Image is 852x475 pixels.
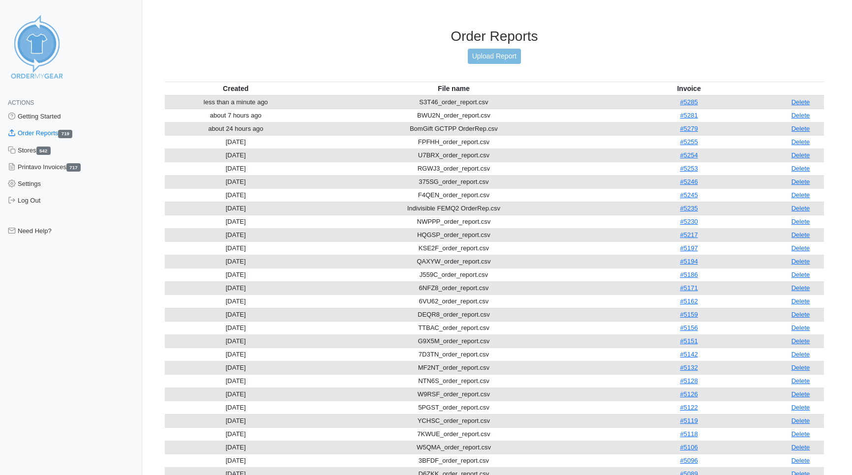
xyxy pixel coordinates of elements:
a: #5122 [680,404,698,411]
a: #5126 [680,390,698,398]
a: Delete [791,191,810,199]
td: 5PGST_order_report.csv [307,401,601,414]
td: J559C_order_report.csv [307,268,601,281]
a: #5255 [680,138,698,146]
td: QAXYW_order_report.csv [307,255,601,268]
td: [DATE] [165,215,307,228]
td: NTN6S_order_report.csv [307,374,601,387]
a: #5128 [680,377,698,385]
a: #5151 [680,337,698,345]
a: Delete [791,311,810,318]
a: #5245 [680,191,698,199]
a: #5106 [680,444,698,451]
span: 717 [66,163,81,172]
td: [DATE] [165,441,307,454]
span: 719 [58,130,72,138]
h3: Order Reports [165,28,824,45]
a: Delete [791,205,810,212]
a: Delete [791,151,810,159]
td: MF2NT_order_report.csv [307,361,601,374]
td: NWPPP_order_report.csv [307,215,601,228]
td: [DATE] [165,308,307,321]
a: Delete [791,390,810,398]
a: Delete [791,364,810,371]
td: [DATE] [165,241,307,255]
td: [DATE] [165,361,307,374]
a: Delete [791,351,810,358]
td: about 7 hours ago [165,109,307,122]
a: Delete [791,218,810,225]
a: Delete [791,98,810,106]
a: #5186 [680,271,698,278]
td: HQGSP_order_report.csv [307,228,601,241]
td: W5QMA_order_report.csv [307,441,601,454]
td: [DATE] [165,188,307,202]
a: #5235 [680,205,698,212]
a: #5118 [680,430,698,438]
a: #5246 [680,178,698,185]
td: S3T46_order_report.csv [307,95,601,109]
a: Delete [791,337,810,345]
td: [DATE] [165,202,307,215]
a: #5142 [680,351,698,358]
td: BWU2N_order_report.csv [307,109,601,122]
a: #5194 [680,258,698,265]
a: Delete [791,271,810,278]
th: Created [165,82,307,95]
th: File name [307,82,601,95]
td: [DATE] [165,281,307,295]
td: [DATE] [165,162,307,175]
a: Delete [791,165,810,172]
td: [DATE] [165,401,307,414]
a: Delete [791,125,810,132]
td: W9RSF_order_report.csv [307,387,601,401]
td: [DATE] [165,414,307,427]
a: Delete [791,404,810,411]
td: F4QEN_order_report.csv [307,188,601,202]
a: Delete [791,417,810,424]
a: Delete [791,430,810,438]
td: [DATE] [165,454,307,467]
a: Delete [791,377,810,385]
td: TTBAC_order_report.csv [307,321,601,334]
a: #5171 [680,284,698,292]
td: [DATE] [165,175,307,188]
a: #5159 [680,311,698,318]
td: 7KWUE_order_report.csv [307,427,601,441]
td: 6VU62_order_report.csv [307,295,601,308]
a: Delete [791,284,810,292]
a: #5096 [680,457,698,464]
td: [DATE] [165,374,307,387]
td: U7BRX_order_report.csv [307,148,601,162]
a: Delete [791,297,810,305]
td: DEQR8_order_report.csv [307,308,601,321]
a: #5119 [680,417,698,424]
a: Delete [791,112,810,119]
a: Delete [791,178,810,185]
td: [DATE] [165,255,307,268]
a: #5253 [680,165,698,172]
a: Upload Report [468,49,521,64]
a: Delete [791,444,810,451]
a: #5162 [680,297,698,305]
a: #5230 [680,218,698,225]
td: about 24 hours ago [165,122,307,135]
td: [DATE] [165,348,307,361]
td: [DATE] [165,268,307,281]
td: [DATE] [165,334,307,348]
span: Actions [8,99,34,106]
td: [DATE] [165,148,307,162]
td: [DATE] [165,387,307,401]
td: Indivisible FEMQ2 OrderRep.csv [307,202,601,215]
a: #5156 [680,324,698,331]
td: [DATE] [165,135,307,148]
a: Delete [791,244,810,252]
th: Invoice [601,82,777,95]
a: #5217 [680,231,698,238]
td: [DATE] [165,427,307,441]
td: [DATE] [165,228,307,241]
td: YCHSC_order_report.csv [307,414,601,427]
td: KSE2F_order_report.csv [307,241,601,255]
a: #5197 [680,244,698,252]
td: 6NFZ8_order_report.csv [307,281,601,295]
